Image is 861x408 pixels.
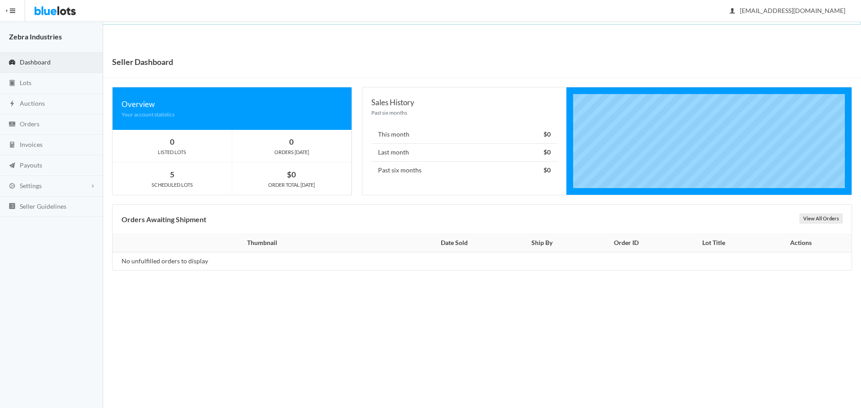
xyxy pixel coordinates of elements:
ion-icon: clipboard [8,79,17,88]
h1: Seller Dashboard [112,55,173,69]
div: Your account statistics [122,110,343,119]
th: Actions [756,234,852,252]
ion-icon: cash [8,120,17,129]
strong: 0 [170,137,174,146]
b: Orders Awaiting Shipment [122,215,206,223]
span: [EMAIL_ADDRESS][DOMAIN_NAME] [730,7,845,14]
div: LISTED LOTS [113,148,232,156]
ion-icon: speedometer [8,59,17,67]
ion-icon: paper plane [8,162,17,170]
strong: 0 [289,137,294,146]
li: Last month [371,143,557,162]
span: Lots [20,79,31,86]
span: Payouts [20,161,42,169]
span: Seller Guidelines [20,202,66,210]
div: ORDERS [DATE] [232,148,352,156]
th: Ship By [502,234,582,252]
span: Orders [20,120,39,128]
div: SCHEDULED LOTS [113,181,232,189]
div: Sales History [371,96,557,108]
div: Overview [122,98,343,110]
strong: Zebra Industries [9,32,62,41]
th: Date Sold [406,234,502,252]
span: Auctions [20,99,45,107]
ion-icon: flash [8,100,17,108]
th: Lot Title [671,234,756,252]
div: ORDER TOTAL [DATE] [232,181,352,189]
td: No unfulfilled orders to display [113,252,406,270]
ion-icon: person [728,7,737,16]
ion-icon: list box [8,202,17,211]
span: Invoices [20,141,43,148]
strong: 5 [170,170,174,179]
li: Past six months [371,161,557,179]
strong: $0 [544,148,551,156]
th: Order ID [582,234,671,252]
a: View All Orders [800,214,843,223]
div: Past six months [371,108,557,117]
ion-icon: cog [8,182,17,191]
strong: $0 [287,170,296,179]
li: This month [371,126,557,144]
strong: $0 [544,130,551,138]
th: Thumbnail [113,234,406,252]
strong: $0 [544,166,551,174]
span: Dashboard [20,58,51,66]
span: Settings [20,182,42,189]
ion-icon: calculator [8,141,17,150]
